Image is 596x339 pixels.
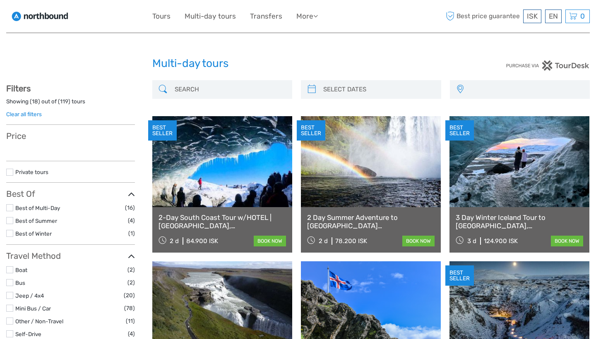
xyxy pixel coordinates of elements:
div: BEST SELLER [297,120,325,141]
a: Boat [15,267,27,273]
a: Best of Winter [15,230,52,237]
span: (2) [127,265,135,275]
span: Best price guarantee [444,10,521,23]
img: 1964-acb579d8-3f93-4f23-a705-9c6da0d89603_logo_small.jpg [6,6,76,26]
a: Best of Multi-Day [15,205,60,211]
a: Other / Non-Travel [15,318,63,325]
span: (78) [124,303,135,313]
a: Tours [152,10,171,22]
label: 18 [32,98,38,105]
div: EN [545,10,562,23]
span: (4) [128,329,135,339]
strong: Filters [6,84,31,93]
a: book now [551,236,583,246]
span: 3 d [467,237,476,245]
a: Mini Bus / Car [15,305,51,312]
a: 2 Day Summer Adventure to [GEOGRAPHIC_DATA] [GEOGRAPHIC_DATA], Glacier Hiking, [GEOGRAPHIC_DATA],... [307,213,435,230]
a: book now [402,236,435,246]
h1: Multi-day tours [152,57,444,70]
span: (4) [128,216,135,225]
a: Private tours [15,169,48,175]
span: (1) [128,229,135,238]
span: 2 d [170,237,179,245]
a: Self-Drive [15,331,41,337]
span: 2 d [319,237,328,245]
input: SELECT DATES [320,82,437,97]
span: (2) [127,278,135,287]
label: 119 [60,98,68,105]
span: (11) [126,316,135,326]
div: 84.900 ISK [186,237,218,245]
div: BEST SELLER [445,120,474,141]
a: 3 Day Winter Iceland Tour to [GEOGRAPHIC_DATA], [GEOGRAPHIC_DATA], [GEOGRAPHIC_DATA] and [GEOGRAP... [456,213,583,230]
div: BEST SELLER [148,120,177,141]
input: SEARCH [171,82,288,97]
span: ISK [527,12,538,20]
a: Clear all filters [6,111,42,117]
a: Multi-day tours [185,10,236,22]
span: (20) [124,291,135,300]
a: Bus [15,279,25,286]
span: 0 [579,12,586,20]
a: 2-Day South Coast Tour w/HOTEL | [GEOGRAPHIC_DATA], [GEOGRAPHIC_DATA], [GEOGRAPHIC_DATA] & Waterf... [159,213,286,230]
h3: Price [6,131,135,141]
div: Showing ( ) out of ( ) tours [6,98,135,110]
a: Best of Summer [15,217,57,224]
a: Transfers [250,10,282,22]
img: PurchaseViaTourDesk.png [506,60,590,71]
span: (16) [125,203,135,212]
div: 78.200 ISK [335,237,367,245]
div: BEST SELLER [445,265,474,286]
div: 124.900 ISK [484,237,518,245]
a: book now [254,236,286,246]
a: Jeep / 4x4 [15,292,44,299]
h3: Best Of [6,189,135,199]
a: More [296,10,318,22]
h3: Travel Method [6,251,135,261]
